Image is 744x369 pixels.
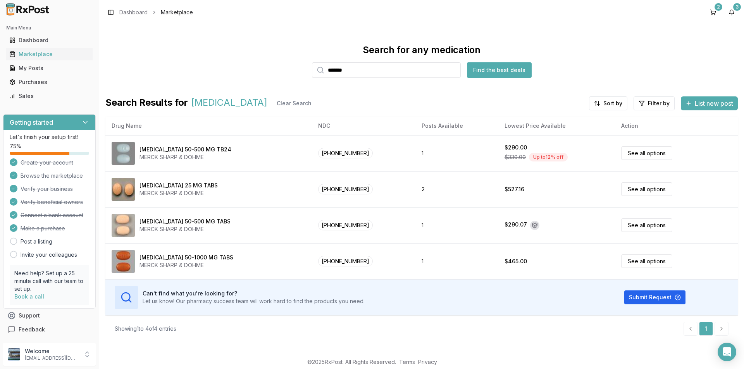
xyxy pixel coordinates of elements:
[3,323,96,336] button: Feedback
[139,261,233,269] div: MERCK SHARP & DOHME
[648,100,670,107] span: Filter by
[621,146,672,160] a: See all options
[270,96,318,110] button: Clear Search
[9,50,90,58] div: Marketplace
[139,225,231,233] div: MERCK SHARP & DOHME
[312,117,415,135] th: NDC
[9,64,90,72] div: My Posts
[6,61,93,75] a: My Posts
[143,297,365,305] p: Let us know! Our pharmacy success team will work hard to find the products you need.
[3,90,96,102] button: Sales
[119,9,148,16] a: Dashboard
[6,89,93,103] a: Sales
[8,348,20,360] img: User avatar
[415,117,498,135] th: Posts Available
[684,322,728,336] nav: pagination
[105,96,188,110] span: Search Results for
[21,238,52,245] a: Post a listing
[3,309,96,323] button: Support
[418,359,437,365] a: Privacy
[695,99,733,108] span: List new post
[115,325,176,333] div: Showing 1 to 4 of 4 entries
[681,96,738,110] button: List new post
[139,218,231,225] div: [MEDICAL_DATA] 50-500 MG TABS
[498,117,615,135] th: Lowest Price Available
[621,218,672,232] a: See all options
[615,117,738,135] th: Action
[707,6,719,19] button: 2
[10,142,21,150] span: 75 %
[10,118,53,127] h3: Getting started
[112,250,135,273] img: Janumet 50-1000 MG TABS
[19,326,45,333] span: Feedback
[725,6,738,19] button: 3
[6,33,93,47] a: Dashboard
[25,347,79,355] p: Welcome
[415,243,498,279] td: 1
[3,62,96,74] button: My Posts
[634,96,675,110] button: Filter by
[505,144,527,151] div: $290.00
[161,9,193,16] span: Marketplace
[119,9,193,16] nav: breadcrumb
[467,62,532,78] button: Find the best deals
[9,92,90,100] div: Sales
[624,290,685,304] button: Submit Request
[681,100,738,108] a: List new post
[415,207,498,243] td: 1
[363,44,480,56] div: Search for any medication
[21,159,73,166] span: Create your account
[399,359,415,365] a: Terms
[529,153,568,161] div: Up to 12 % off
[3,3,53,15] img: RxPost Logo
[112,214,135,237] img: Janumet 50-500 MG TABS
[139,189,218,197] div: MERCK SHARP & DOHME
[6,75,93,89] a: Purchases
[415,171,498,207] td: 2
[25,355,79,361] p: [EMAIL_ADDRESS][DOMAIN_NAME]
[21,185,73,193] span: Verify your business
[112,142,135,165] img: Janumet XR 50-500 MG TB24
[10,133,89,141] p: Let's finish your setup first!
[21,211,83,219] span: Connect a bank account
[505,257,527,265] div: $465.00
[21,251,77,259] a: Invite your colleagues
[9,78,90,86] div: Purchases
[318,256,373,266] span: [PHONE_NUMBER]
[589,96,627,110] button: Sort by
[603,100,622,107] span: Sort by
[139,182,218,189] div: [MEDICAL_DATA] 25 MG TABS
[139,146,231,153] div: [MEDICAL_DATA] 50-500 MG TB24
[318,220,373,230] span: [PHONE_NUMBER]
[621,254,672,268] a: See all options
[21,172,83,180] span: Browse the marketplace
[139,153,231,161] div: MERCK SHARP & DOHME
[505,221,527,230] div: $290.07
[3,34,96,46] button: Dashboard
[3,76,96,88] button: Purchases
[621,182,672,196] a: See all options
[718,343,736,361] div: Open Intercom Messenger
[505,185,524,193] div: $527.16
[143,290,365,297] h3: Can't find what you're looking for?
[9,36,90,44] div: Dashboard
[733,3,741,11] div: 3
[21,225,65,232] span: Make a purchase
[21,198,83,206] span: Verify beneficial owners
[139,254,233,261] div: [MEDICAL_DATA] 50-1000 MG TABS
[415,135,498,171] td: 1
[699,322,713,336] a: 1
[505,153,526,161] span: $330.00
[318,184,373,194] span: [PHONE_NUMBER]
[318,148,373,158] span: [PHONE_NUMBER]
[715,3,722,11] div: 2
[3,48,96,60] button: Marketplace
[112,178,135,201] img: Januvia 25 MG TABS
[14,293,44,300] a: Book a call
[6,25,93,31] h2: Main Menu
[14,269,84,293] p: Need help? Set up a 25 minute call with our team to set up.
[6,47,93,61] a: Marketplace
[105,117,312,135] th: Drug Name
